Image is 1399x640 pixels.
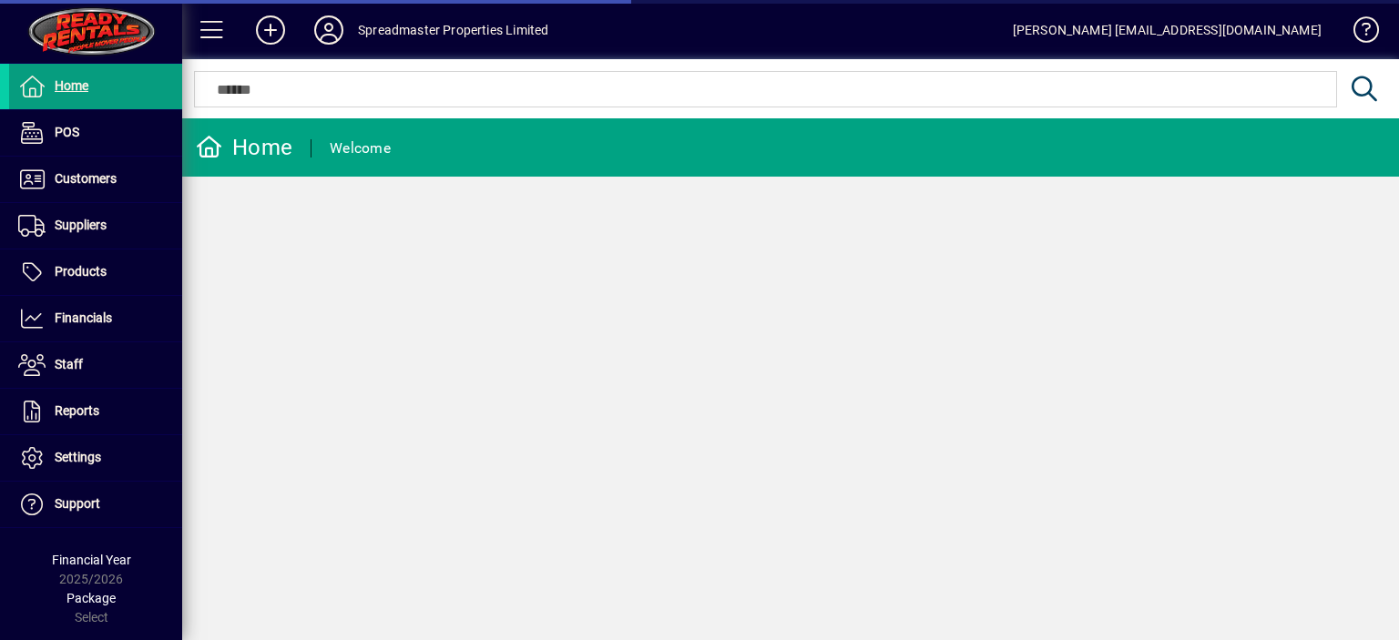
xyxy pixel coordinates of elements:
[55,357,83,371] span: Staff
[55,496,100,511] span: Support
[55,78,88,93] span: Home
[241,14,300,46] button: Add
[55,264,107,279] span: Products
[52,553,131,567] span: Financial Year
[55,310,112,325] span: Financials
[9,342,182,388] a: Staff
[9,203,182,249] a: Suppliers
[55,125,79,139] span: POS
[9,435,182,481] a: Settings
[1013,15,1322,45] div: [PERSON_NAME] [EMAIL_ADDRESS][DOMAIN_NAME]
[196,133,292,162] div: Home
[55,218,107,232] span: Suppliers
[300,14,358,46] button: Profile
[55,403,99,418] span: Reports
[55,171,117,186] span: Customers
[9,249,182,295] a: Products
[9,157,182,202] a: Customers
[9,296,182,341] a: Financials
[55,450,101,464] span: Settings
[330,134,391,163] div: Welcome
[9,389,182,434] a: Reports
[358,15,548,45] div: Spreadmaster Properties Limited
[66,591,116,605] span: Package
[9,482,182,527] a: Support
[9,110,182,156] a: POS
[1340,4,1376,63] a: Knowledge Base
